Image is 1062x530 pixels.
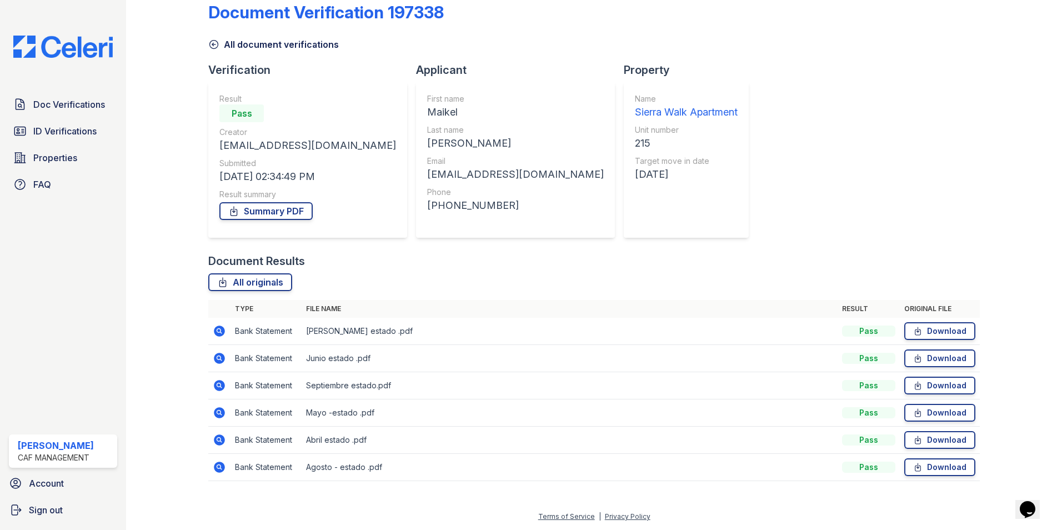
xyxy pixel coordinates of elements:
div: Pass [842,462,895,473]
div: Submitted [219,158,396,169]
div: Result summary [219,189,396,200]
td: Bank Statement [231,454,302,481]
a: All document verifications [208,38,339,51]
div: Pass [842,434,895,446]
img: CE_Logo_Blue-a8612792a0a2168367f1c8372b55b34899dd931a85d93a1a3d3e32e68fde9ad4.png [4,36,122,58]
span: ID Verifications [33,124,97,138]
div: Pass [842,380,895,391]
a: All originals [208,273,292,291]
a: Doc Verifications [9,93,117,116]
th: Type [231,300,302,318]
a: Download [904,404,975,422]
span: Sign out [29,503,63,517]
div: Applicant [416,62,624,78]
td: Bank Statement [231,345,302,372]
div: | [599,512,601,521]
div: Sierra Walk Apartment [635,104,738,120]
div: First name [427,93,604,104]
div: Phone [427,187,604,198]
span: FAQ [33,178,51,191]
div: Property [624,62,758,78]
td: Bank Statement [231,318,302,345]
div: Pass [842,326,895,337]
a: Name Sierra Walk Apartment [635,93,738,120]
div: [PERSON_NAME] [427,136,604,151]
th: File name [302,300,838,318]
td: [PERSON_NAME] estado .pdf [302,318,838,345]
div: Document Verification 197338 [208,2,444,22]
a: Download [904,349,975,367]
div: Pass [842,353,895,364]
div: Pass [219,104,264,122]
td: Bank Statement [231,372,302,399]
td: Junio estado .pdf [302,345,838,372]
td: Septiembre estado.pdf [302,372,838,399]
div: Result [219,93,396,104]
div: Pass [842,407,895,418]
a: Properties [9,147,117,169]
a: Account [4,472,122,494]
div: Maikel [427,104,604,120]
div: Document Results [208,253,305,269]
iframe: chat widget [1015,486,1051,519]
div: Verification [208,62,416,78]
div: Unit number [635,124,738,136]
a: Privacy Policy [605,512,650,521]
a: Download [904,322,975,340]
td: Agosto - estado .pdf [302,454,838,481]
div: [DATE] 02:34:49 PM [219,169,396,184]
td: Bank Statement [231,399,302,427]
div: [PERSON_NAME] [18,439,94,452]
a: Terms of Service [538,512,595,521]
a: Sign out [4,499,122,521]
span: Account [29,477,64,490]
a: Summary PDF [219,202,313,220]
a: ID Verifications [9,120,117,142]
span: Doc Verifications [33,98,105,111]
div: [EMAIL_ADDRESS][DOMAIN_NAME] [219,138,396,153]
div: [DATE] [635,167,738,182]
th: Original file [900,300,980,318]
div: Name [635,93,738,104]
div: [EMAIL_ADDRESS][DOMAIN_NAME] [427,167,604,182]
td: Bank Statement [231,427,302,454]
a: Download [904,458,975,476]
div: Last name [427,124,604,136]
div: 215 [635,136,738,151]
span: Properties [33,151,77,164]
div: Target move in date [635,156,738,167]
div: [PHONE_NUMBER] [427,198,604,213]
a: FAQ [9,173,117,196]
td: Abril estado .pdf [302,427,838,454]
div: Creator [219,127,396,138]
td: Mayo -estado .pdf [302,399,838,427]
th: Result [838,300,900,318]
a: Download [904,431,975,449]
div: Email [427,156,604,167]
a: Download [904,377,975,394]
div: CAF Management [18,452,94,463]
